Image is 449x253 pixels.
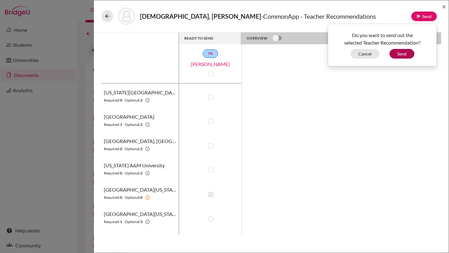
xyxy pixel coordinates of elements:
[179,32,242,44] th: READY TO SEND
[140,122,142,127] b: 2
[328,24,437,66] div: Send
[104,195,120,200] span: Required:
[203,49,218,58] a: TR
[125,122,140,127] span: Optional:
[104,186,176,193] span: [GEOGRAPHIC_DATA][US_STATE]
[261,12,376,20] span: - CommonApp - Teacher Recommendations
[120,219,122,225] b: 1
[104,162,165,169] span: [US_STATE] A&M University
[104,89,176,96] span: [US_STATE][GEOGRAPHIC_DATA]
[104,219,120,225] span: Required:
[104,98,120,103] span: Required:
[140,219,142,225] b: 3
[350,49,379,59] button: Cancel
[389,49,414,59] button: Send
[125,98,140,103] span: Optional:
[104,235,176,242] span: [GEOGRAPHIC_DATA][US_STATE]
[120,98,122,103] b: 0
[120,146,122,152] b: 0
[120,195,122,200] b: 0
[104,210,176,218] span: [GEOGRAPHIC_DATA][US_STATE]
[247,35,282,42] div: OVERVIEW
[140,98,142,103] b: 2
[125,146,140,152] span: Optional:
[104,113,154,121] span: [GEOGRAPHIC_DATA]
[140,195,142,200] b: 0
[104,137,176,145] span: [GEOGRAPHIC_DATA], [GEOGRAPHIC_DATA]
[333,31,432,46] p: Do you want to send out the selected Teacher Recommendation?
[140,170,142,176] b: 2
[125,170,140,176] span: Optional:
[140,12,261,20] strong: [DEMOGRAPHIC_DATA], [PERSON_NAME]
[442,3,446,10] button: Close
[411,12,437,21] button: Send
[104,122,120,127] span: Required:
[442,2,446,11] span: ×
[120,170,122,176] b: 0
[104,146,120,152] span: Required:
[125,219,140,225] span: Optional:
[120,122,122,127] b: 1
[125,195,140,200] span: Optional:
[179,60,242,68] a: [PERSON_NAME]
[104,170,120,176] span: Required:
[140,146,142,152] b: 2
